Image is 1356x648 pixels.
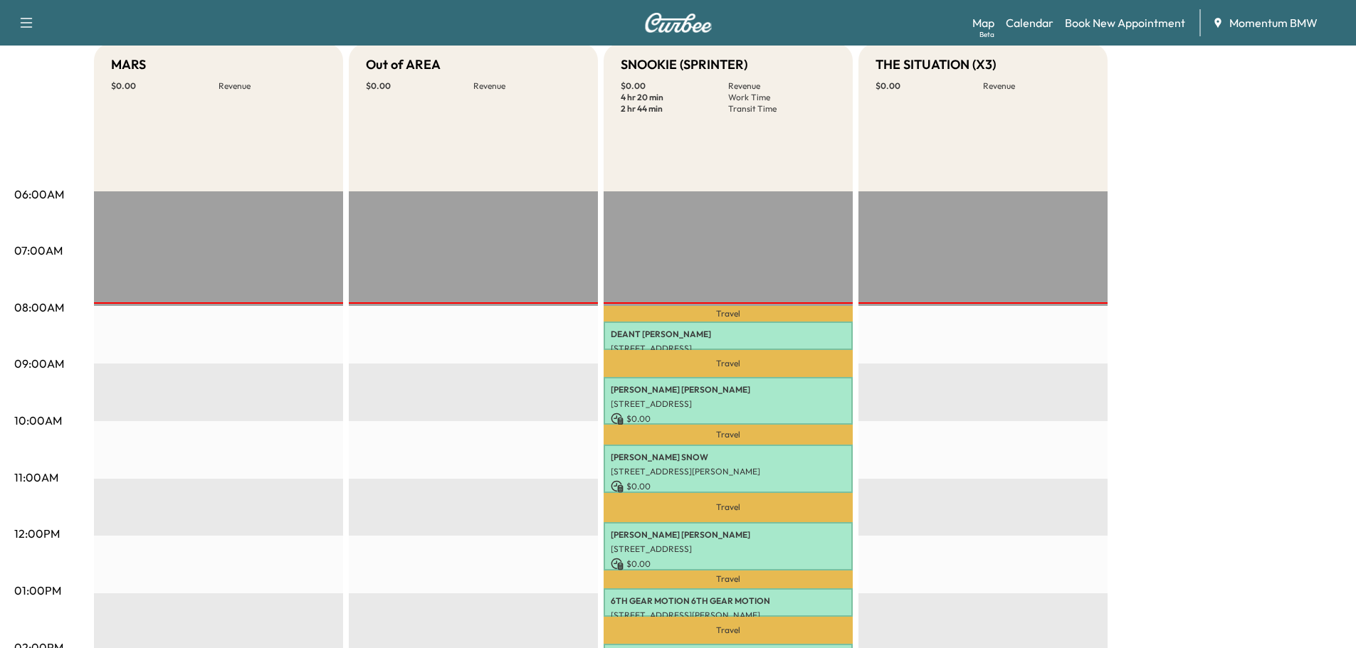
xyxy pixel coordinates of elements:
p: $ 0.00 [366,80,473,92]
p: 06:00AM [14,186,64,203]
p: Work Time [728,92,836,103]
p: 07:00AM [14,242,63,259]
p: [STREET_ADDRESS][PERSON_NAME] [611,466,846,477]
a: Book New Appointment [1065,14,1185,31]
p: 6TH GEAR MOTION 6TH GEAR MOTION [611,595,846,607]
a: Calendar [1006,14,1053,31]
p: Travel [604,306,853,322]
a: MapBeta [972,14,994,31]
p: 10:00AM [14,412,62,429]
p: 4 hr 20 min [621,92,728,103]
p: [PERSON_NAME] SNOW [611,452,846,463]
p: $ 0.00 [611,558,846,570]
p: $ 0.00 [876,80,983,92]
p: [STREET_ADDRESS] [611,543,846,555]
h5: Out of AREA [366,55,441,75]
span: Momentum BMW [1229,14,1318,31]
p: Revenue [219,80,326,92]
p: Transit Time [728,103,836,115]
p: 2 hr 44 min [621,103,728,115]
p: [PERSON_NAME] [PERSON_NAME] [611,529,846,541]
p: 12:00PM [14,525,60,542]
p: [STREET_ADDRESS] [611,398,846,410]
p: [PERSON_NAME] [PERSON_NAME] [611,384,846,395]
h5: THE SITUATION (X3) [876,55,996,75]
p: [STREET_ADDRESS][PERSON_NAME] [611,610,846,621]
div: Beta [979,29,994,40]
p: $ 0.00 [111,80,219,92]
p: [STREET_ADDRESS] [611,343,846,354]
p: $ 0.00 [611,480,846,493]
p: Travel [604,350,853,377]
h5: SNOOKIE (SPRINTER) [621,55,747,75]
p: 09:00AM [14,355,64,372]
p: Revenue [728,80,836,92]
img: Curbee Logo [644,13,713,33]
p: 08:00AM [14,299,64,316]
p: Travel [604,617,853,644]
p: Revenue [473,80,581,92]
p: Travel [604,425,853,445]
p: 11:00AM [14,469,58,486]
h5: MARS [111,55,146,75]
p: DEANT [PERSON_NAME] [611,329,846,340]
p: $ 0.00 [611,413,846,425]
p: Revenue [983,80,1090,92]
p: Travel [604,570,853,589]
p: 01:00PM [14,582,61,599]
p: $ 0.00 [621,80,728,92]
p: Travel [604,493,853,523]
